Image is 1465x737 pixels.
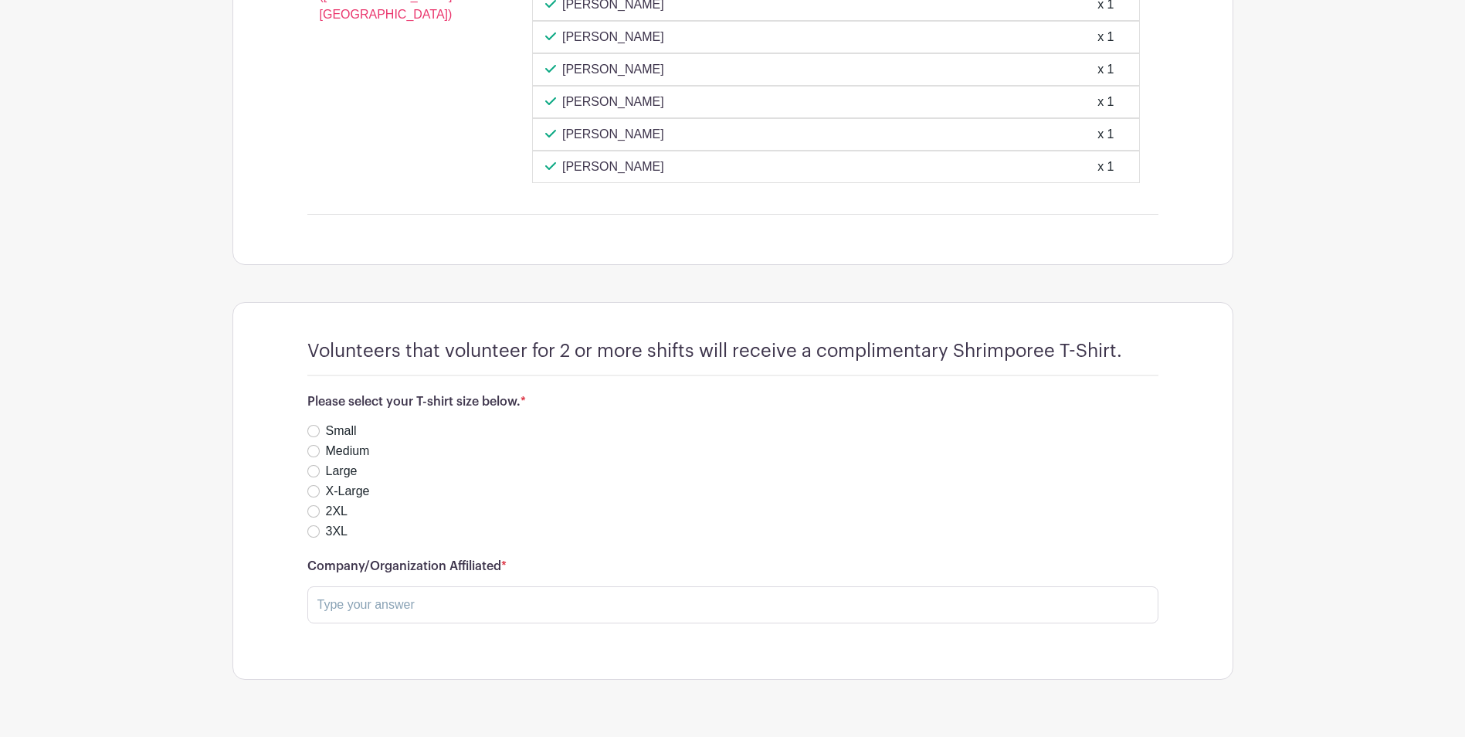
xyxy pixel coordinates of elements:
[307,559,1158,574] h6: Company/Organization Affiliated
[1097,28,1114,46] div: x 1
[1097,93,1114,111] div: x 1
[307,586,1158,623] input: Type your answer
[562,158,664,176] p: [PERSON_NAME]
[307,395,1158,409] h6: Please select your T-shirt size below.
[1097,125,1114,144] div: x 1
[326,462,358,481] label: Large
[307,340,1122,362] h4: Volunteers that volunteer for 2 or more shifts will receive a complimentary Shrimporee T-Shirt.
[326,442,370,460] label: Medium
[562,28,664,46] p: [PERSON_NAME]
[326,502,348,521] label: 2XL
[326,422,357,440] label: Small
[562,93,664,111] p: [PERSON_NAME]
[326,482,370,501] label: X-Large
[562,60,664,79] p: [PERSON_NAME]
[1097,60,1114,79] div: x 1
[562,125,664,144] p: [PERSON_NAME]
[326,522,348,541] label: 3XL
[1097,158,1114,176] div: x 1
